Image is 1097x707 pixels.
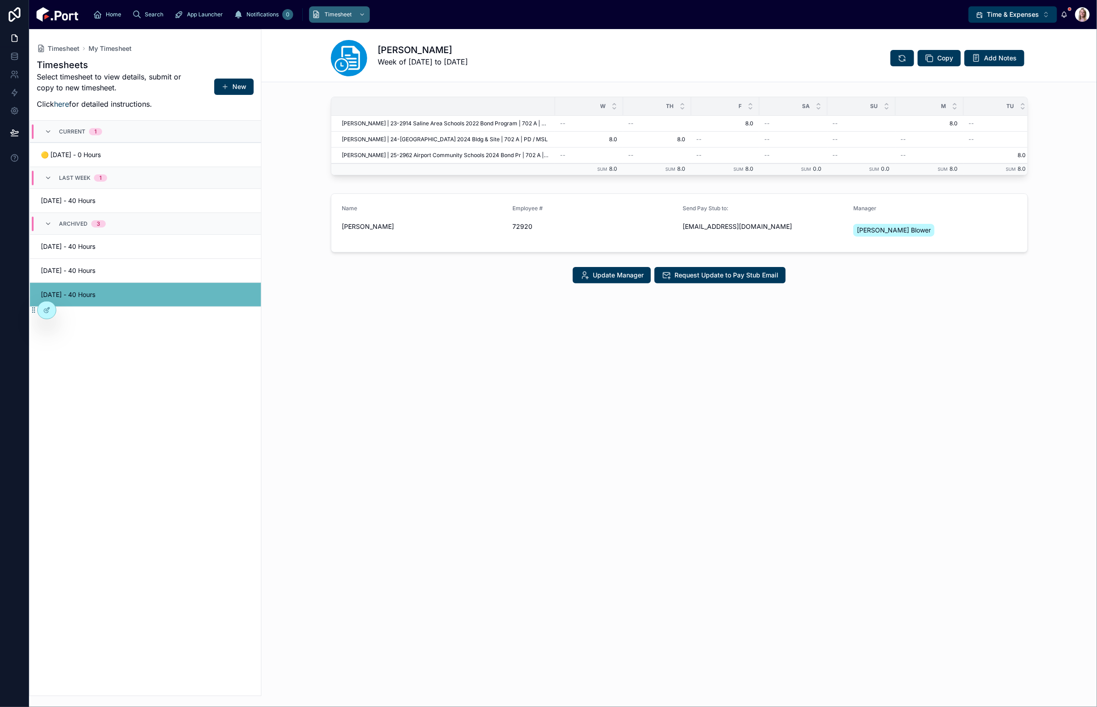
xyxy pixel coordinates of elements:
span: [PERSON_NAME] | 24-[GEOGRAPHIC_DATA] 2024 Bldg & Site | 702 A | PD / MSL [342,136,548,143]
span: 8.0 [629,136,686,143]
span: Time & Expenses [987,10,1039,19]
a: My Timesheet [89,44,132,53]
span: [DATE] - 40 Hours [41,266,140,275]
a: App Launcher [172,6,229,23]
a: [DATE] - 40 Hours [30,258,261,282]
span: 8.0 [969,152,1026,159]
a: Timesheet [37,44,79,53]
span: [PERSON_NAME] | 25-2962 Airport Community Schools 2024 Bond Pr | 702 A | PD / MSL [342,152,550,159]
small: Sum [802,167,812,172]
span: Copy [938,54,954,63]
span: Search [145,11,163,18]
span: Timesheet [325,11,352,18]
span: 8.0 [1018,165,1026,172]
span: -- [561,152,566,159]
span: Add Notes [984,54,1017,63]
span: 8.0 [901,120,958,127]
small: Sum [1006,167,1016,172]
span: [PERSON_NAME] [342,222,506,231]
span: -- [969,136,974,143]
p: Click for detailed instructions. [37,99,186,109]
span: Last Week [59,174,90,182]
a: Timesheet [309,6,370,23]
span: 🟡 [DATE] - 0 Hours [41,150,140,159]
button: Select Button [969,6,1057,23]
a: [DATE] - 40 Hours [30,234,261,258]
span: -- [833,120,838,127]
span: -- [765,136,770,143]
button: New [214,79,254,95]
span: Employee # [512,205,543,212]
a: Search [129,6,170,23]
span: Home [106,11,121,18]
img: App logo [36,7,79,22]
div: 0 [282,9,293,20]
small: Sum [870,167,880,172]
span: [DATE] - 40 Hours [41,290,140,299]
a: [DATE] - 40 Hours [30,282,261,307]
h1: [PERSON_NAME] [378,44,468,56]
span: -- [901,136,906,143]
span: 8.0 [746,165,754,172]
span: -- [833,136,838,143]
button: Copy [918,50,961,66]
span: Timesheet [48,44,79,53]
span: -- [697,152,702,159]
span: -- [969,120,974,127]
p: Week of [DATE] to [DATE] [378,56,468,67]
div: 1 [99,174,102,182]
span: Notifications [246,11,279,18]
a: here [54,99,69,109]
div: 1 [94,128,97,135]
span: Send Pay Stub to: [683,205,729,212]
span: Current [59,128,85,135]
span: Tu [1007,103,1014,110]
a: Home [90,6,128,23]
p: Select timesheet to view details, submit or copy to new timesheet. [37,71,186,93]
span: M [941,103,946,110]
span: -- [629,152,634,159]
h1: Timesheets [37,59,186,71]
a: Notifications0 [231,6,296,23]
small: Sum [734,167,744,172]
span: [DATE] - 40 Hours [41,196,140,205]
span: [DATE] - 40 Hours [41,242,140,251]
span: Sa [802,103,810,110]
span: 0.0 [881,165,890,172]
span: 8.0 [610,165,618,172]
span: Name [342,205,358,212]
span: 0.0 [813,165,822,172]
span: 8.0 [697,120,754,127]
span: W [600,103,606,110]
span: 8.0 [678,165,686,172]
span: Th [666,103,674,110]
span: [EMAIL_ADDRESS][DOMAIN_NAME] [683,222,846,231]
span: [PERSON_NAME] Blower [857,226,931,235]
span: Archived [59,220,88,227]
span: -- [561,120,566,127]
button: Update Manager [573,267,651,283]
div: 3 [97,220,100,227]
div: scrollable content [86,5,969,25]
span: 8.0 [950,165,958,172]
span: [PERSON_NAME] | 23-2914 Saline Area Schools 2022 Bond Program | 702 A | PROJECT DIRECTOR [342,120,550,127]
span: App Launcher [187,11,223,18]
span: Su [871,103,878,110]
span: -- [697,136,702,143]
button: Request Update to Pay Stub Email [654,267,786,283]
small: Sum [938,167,948,172]
small: Sum [666,167,676,172]
small: Sum [598,167,608,172]
a: [DATE] - 40 Hours [30,188,261,213]
button: Add Notes [964,50,1024,66]
span: -- [765,120,770,127]
a: 🟡 [DATE] - 0 Hours [30,143,261,167]
span: Manager [853,205,876,212]
span: -- [833,152,838,159]
span: Request Update to Pay Stub Email [674,271,778,280]
span: F [739,103,742,110]
span: 72920 [512,222,676,231]
span: -- [901,152,906,159]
